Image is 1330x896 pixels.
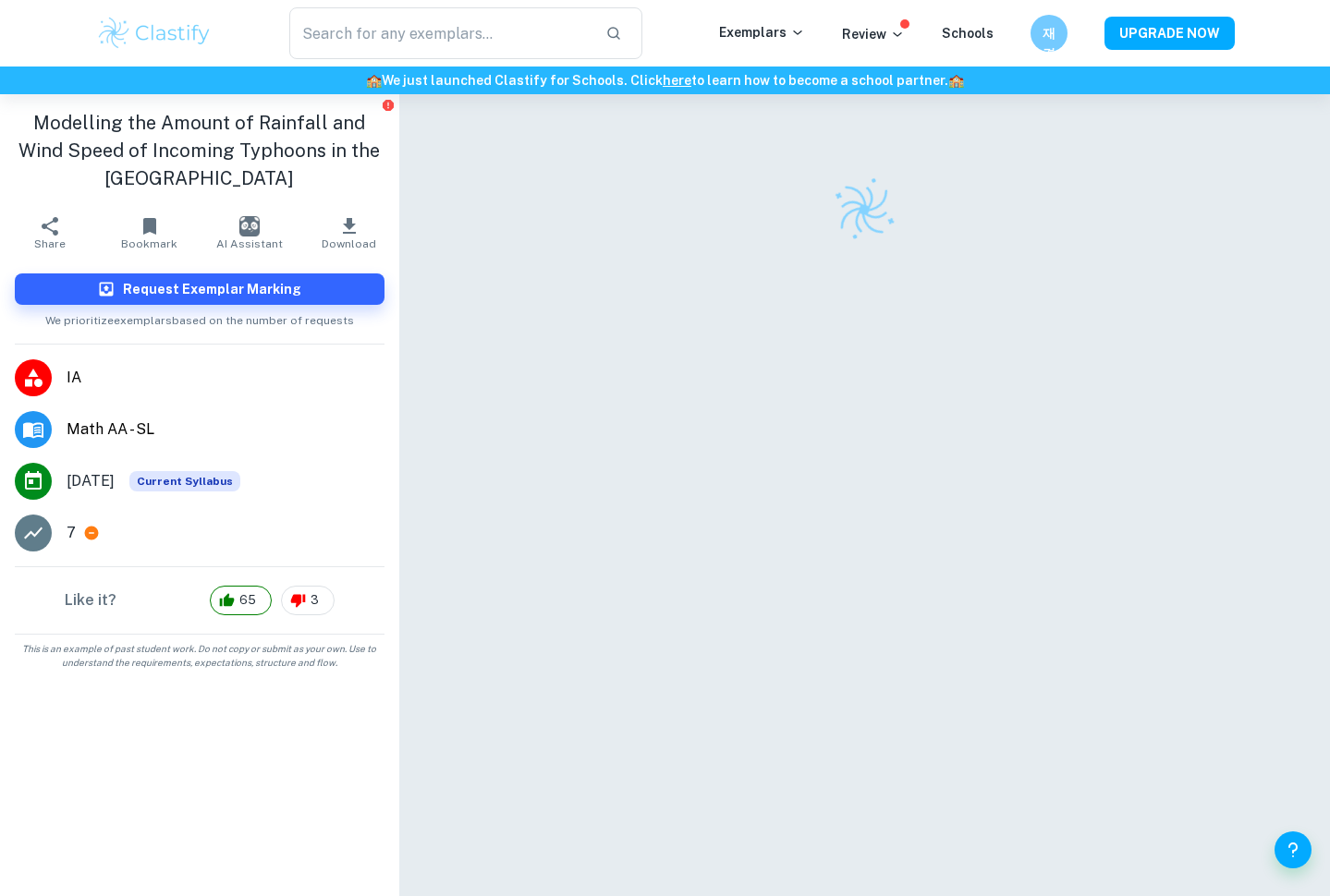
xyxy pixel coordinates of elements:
[216,237,283,250] span: AI Assistant
[822,167,907,252] img: Clastify logo
[289,7,592,59] input: Search for any exemplars...
[96,15,214,52] img: Clastify logo
[942,26,994,41] a: Schools
[67,522,76,544] p: 7
[67,418,384,441] span: Math AA - SL
[842,24,905,44] p: Review
[67,470,115,492] span: [DATE]
[366,73,382,88] span: 🏫
[100,207,200,259] button: Bookmark
[239,216,260,236] img: AI Assistant
[299,207,399,259] button: Download
[229,591,266,610] span: 65
[4,70,1326,91] h6: We just launched Clastify for Schools. Click to learn how to become a school partner.
[1275,831,1312,868] button: Help and Feedback
[121,237,177,250] span: Bookmark
[15,109,384,192] h1: Modelling the Amount of Rainfall and Wind Speed of Incoming Typhoons in the [GEOGRAPHIC_DATA]
[322,237,376,250] span: Download
[34,237,66,250] span: Share
[45,305,354,329] span: We prioritize exemplars based on the number of requests
[300,591,329,610] span: 3
[948,73,964,88] span: 🏫
[1104,17,1235,50] button: UPGRADE NOW
[210,586,272,615] div: 65
[129,471,240,491] span: Current Syllabus
[663,73,691,88] a: here
[382,98,396,112] button: Report issue
[123,279,301,299] h6: Request Exemplar Marking
[129,471,240,491] div: This exemplar is based on the current syllabus. Feel free to refer to it for inspiration/ideas wh...
[719,22,805,42] p: Exemplars
[281,586,335,615] div: 3
[200,207,299,259] button: AI Assistant
[65,589,116,611] h6: Like it?
[1038,23,1059,43] h6: 재경
[67,367,384,389] span: IA
[15,273,384,305] button: Request Exemplar Marking
[7,642,392,670] span: This is an example of past student work. Do not copy or submit as your own. Use to understand the...
[1031,15,1068,52] button: 재경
